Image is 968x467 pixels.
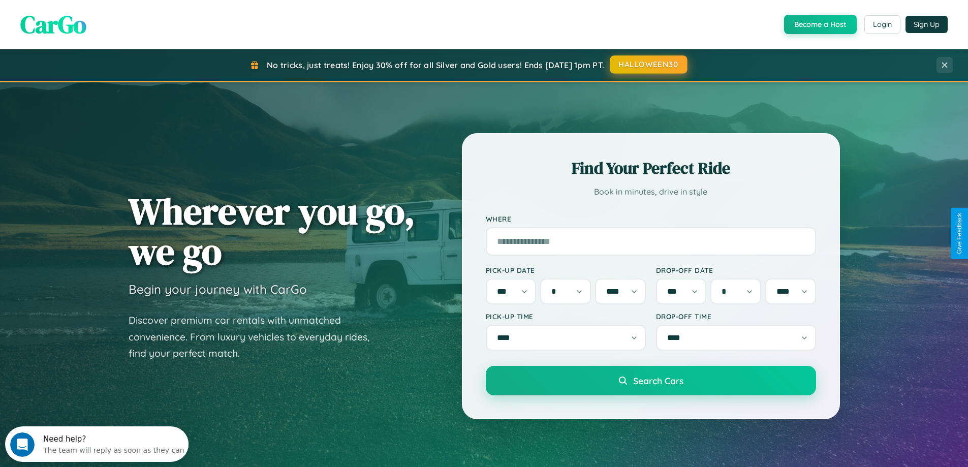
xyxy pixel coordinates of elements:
[784,15,857,34] button: Become a Host
[486,266,646,274] label: Pick-up Date
[5,426,189,462] iframe: Intercom live chat discovery launcher
[20,8,86,41] span: CarGo
[610,55,688,74] button: HALLOWEEN30
[486,184,816,199] p: Book in minutes, drive in style
[905,16,948,33] button: Sign Up
[129,312,383,362] p: Discover premium car rentals with unmatched convenience. From luxury vehicles to everyday rides, ...
[486,214,816,223] label: Where
[486,157,816,179] h2: Find Your Perfect Ride
[864,15,900,34] button: Login
[129,282,307,297] h3: Begin your journey with CarGo
[38,17,179,27] div: The team will reply as soon as they can
[38,9,179,17] div: Need help?
[486,366,816,395] button: Search Cars
[267,60,604,70] span: No tricks, just treats! Enjoy 30% off for all Silver and Gold users! Ends [DATE] 1pm PT.
[633,375,683,386] span: Search Cars
[656,266,816,274] label: Drop-off Date
[4,4,189,32] div: Open Intercom Messenger
[129,191,415,271] h1: Wherever you go, we go
[10,432,35,457] iframe: Intercom live chat
[956,213,963,254] div: Give Feedback
[486,312,646,321] label: Pick-up Time
[656,312,816,321] label: Drop-off Time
